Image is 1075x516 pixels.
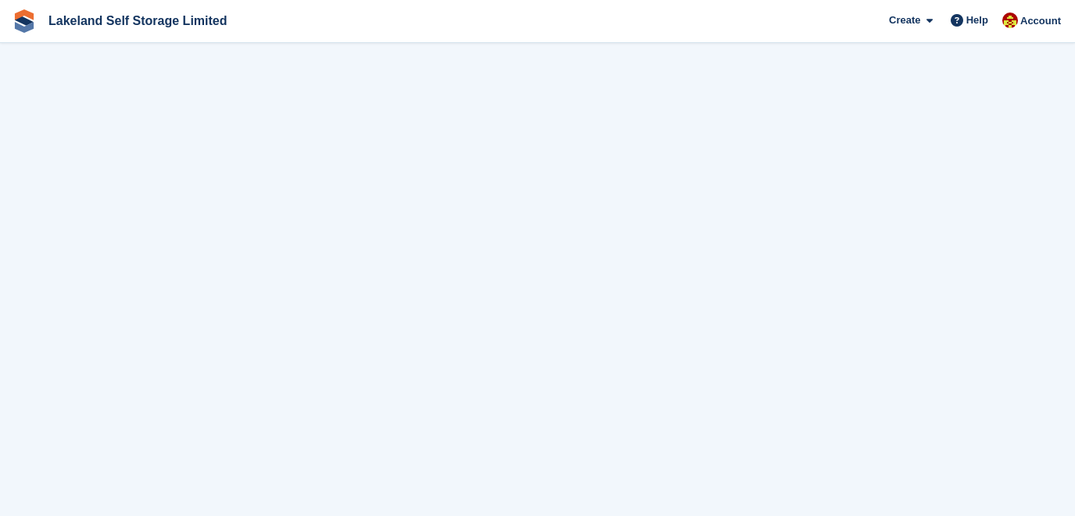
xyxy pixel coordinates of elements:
img: stora-icon-8386f47178a22dfd0bd8f6a31ec36ba5ce8667c1dd55bd0f319d3a0aa187defe.svg [13,9,36,33]
span: Create [889,13,920,28]
span: Help [966,13,988,28]
span: Account [1020,13,1061,29]
a: Lakeland Self Storage Limited [42,8,234,34]
img: Diane Carney [1002,13,1018,28]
